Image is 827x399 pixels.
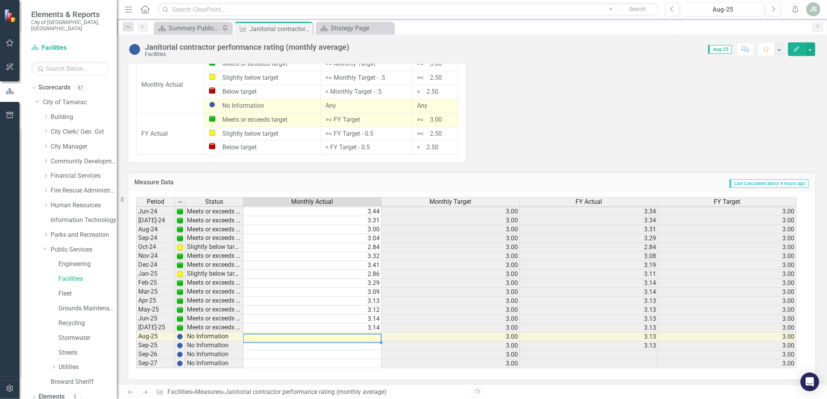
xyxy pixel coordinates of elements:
[136,243,175,252] td: Oct-24
[243,270,382,279] td: 2.86
[682,2,764,16] button: Aug-25
[243,324,382,332] td: 3.14
[51,231,117,240] a: Parks and Recreation
[177,217,183,224] img: 1UOPjbPZzarJnojPNnPdqcrKqsyubKg2UwelywlROmNPl+gdMW9Kb8ri8GgAAAABJRU5ErkJggg==
[520,252,658,261] td: 3.08
[136,252,175,261] td: Nov-24
[520,297,658,306] td: 3.13
[520,216,658,225] td: 3.34
[136,207,175,216] td: Jun-24
[658,359,796,368] td: 3.00
[145,43,349,51] div: Janitorial contractor performance rating (monthly average)
[629,6,646,12] span: Search
[185,207,243,216] td: Meets or exceeds target
[520,207,658,216] td: 3.34
[658,306,796,315] td: 3.00
[177,226,183,233] img: 1UOPjbPZzarJnojPNnPdqcrKqsyubKg2UwelywlROmNPl+gdMW9Kb8ri8GgAAAABJRU5ErkJggg==
[382,234,520,243] td: 3.00
[321,71,412,85] td: >= Monthly Target - .5
[137,113,204,155] td: FY Actual
[801,373,819,391] div: Open Intercom Messenger
[195,388,222,395] a: Measures
[658,315,796,324] td: 3.00
[331,23,392,33] div: Strategy Page
[136,341,175,350] td: Sep-25
[74,84,87,91] div: 87
[412,85,458,99] td: < 2.50
[136,306,175,315] td: May-25
[209,73,215,80] img: Slightly below target
[243,252,382,261] td: 3.32
[177,199,183,205] img: 8DAGhfEEPCf229AAAAAElFTkSuQmCC
[243,243,382,252] td: 2.84
[520,341,658,350] td: 3.13
[658,207,796,216] td: 3.00
[658,324,796,332] td: 3.00
[145,51,349,57] div: Facilities
[51,142,117,151] a: City Manager
[321,113,412,127] td: >= FY Target
[185,341,243,350] td: No Information
[382,350,520,359] td: 3.00
[520,315,658,324] td: 3.13
[136,279,175,288] td: Feb-25
[58,363,117,372] a: Utilities
[205,198,223,205] span: Status
[177,262,183,268] img: 1UOPjbPZzarJnojPNnPdqcrKqsyubKg2UwelywlROmNPl+gdMW9Kb8ri8GgAAAABJRU5ErkJggg==
[714,198,740,205] span: FY Target
[321,141,412,155] td: < FY Target - 0.5
[136,225,175,234] td: Aug-24
[520,324,658,332] td: 3.13
[209,143,215,149] img: Below target
[167,388,192,395] a: Facilities
[382,288,520,297] td: 3.00
[177,271,183,277] img: P5LKOg1sb8zeUYFL+N4OvWQAAAABJRU5ErkJggg==
[321,99,412,113] td: Any
[209,87,215,94] img: Below target
[243,288,382,297] td: 3.09
[156,23,220,33] a: Summary Public Services/Facility Management - Program Description (5040)
[136,315,175,324] td: Jun-25
[520,234,658,243] td: 3.29
[158,3,659,16] input: Search ClearPoint...
[730,179,809,188] span: Last Calculated about 4 hours ago
[520,279,658,288] td: 3.14
[177,244,183,250] img: P5LKOg1sb8zeUYFL+N4OvWQAAAABJRU5ErkJggg==
[39,83,70,92] a: Scorecards
[806,2,820,16] button: JS
[209,129,215,136] img: Slightly below target
[658,297,796,306] td: 3.00
[58,289,117,298] a: Fleet
[209,59,316,68] div: Meets or exceeds target
[412,127,458,141] td: >= 2.50
[136,216,175,225] td: [DATE]-24
[321,127,412,141] td: >= FY Target - 0.5
[31,19,109,32] small: City of [GEOGRAPHIC_DATA], [GEOGRAPHIC_DATA]
[382,243,520,252] td: 3.00
[185,261,243,270] td: Meets or exceeds target
[382,315,520,324] td: 3.00
[520,243,658,252] td: 2.84
[520,306,658,315] td: 3.13
[185,350,243,359] td: No Information
[51,157,117,166] a: Community Development
[243,207,382,216] td: 3.44
[575,198,602,205] span: FY Actual
[51,245,117,254] a: Public Services
[51,128,117,136] a: City Clerk/ Gen. Gvt
[51,171,117,180] a: Financial Services
[177,343,183,349] img: BgCOk07PiH71IgAAAABJRU5ErkJggg==
[520,261,658,270] td: 3.19
[169,23,220,33] div: Summary Public Services/Facility Management - Program Description (5040)
[243,297,382,306] td: 3.13
[128,43,141,56] img: No Information
[136,270,175,279] td: Jan-25
[185,216,243,225] td: Meets or exceeds target
[177,352,183,358] img: BgCOk07PiH71IgAAAABJRU5ErkJggg==
[618,4,657,15] button: Search
[136,297,175,306] td: Apr-25
[412,113,458,127] td: >= 3.00
[658,288,796,297] td: 3.00
[225,388,387,395] div: Janitorial contractor performance rating (monthly average)
[185,234,243,243] td: Meets or exceeds target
